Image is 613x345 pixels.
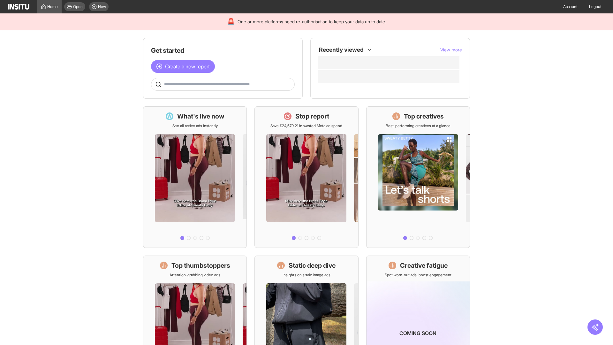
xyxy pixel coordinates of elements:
[440,47,462,53] button: View more
[98,4,106,9] span: New
[270,123,342,128] p: Save £24,579.21 in wasted Meta ad spend
[165,63,210,70] span: Create a new report
[8,4,29,10] img: Logo
[404,112,444,121] h1: Top creatives
[177,112,224,121] h1: What's live now
[227,17,235,26] div: 🚨
[172,123,218,128] p: See all active ads instantly
[283,272,330,278] p: Insights on static image ads
[289,261,336,270] h1: Static deep dive
[170,272,220,278] p: Attention-grabbing video ads
[238,19,386,25] span: One or more platforms need re-authorisation to keep your data up to date.
[73,4,83,9] span: Open
[295,112,329,121] h1: Stop report
[151,60,215,73] button: Create a new report
[143,106,247,248] a: What's live nowSee all active ads instantly
[440,47,462,52] span: View more
[366,106,470,248] a: Top creativesBest-performing creatives at a glance
[254,106,358,248] a: Stop reportSave £24,579.21 in wasted Meta ad spend
[151,46,295,55] h1: Get started
[47,4,58,9] span: Home
[171,261,230,270] h1: Top thumbstoppers
[386,123,450,128] p: Best-performing creatives at a glance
